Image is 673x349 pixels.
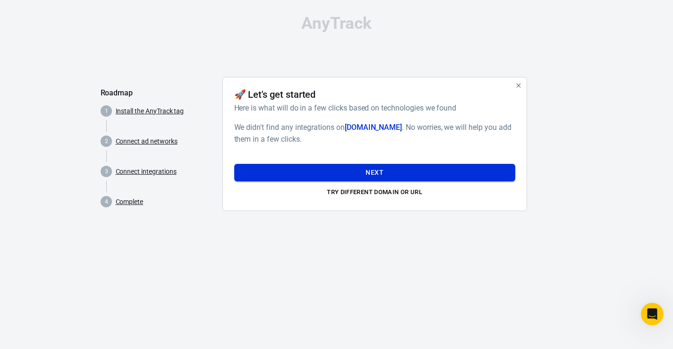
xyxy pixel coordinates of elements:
text: 2 [104,138,108,145]
h5: Roadmap [101,88,215,98]
iframe: Intercom live chat [641,303,664,325]
text: 3 [104,168,108,175]
a: Install the AnyTrack tag [116,106,184,116]
text: 4 [104,198,108,205]
button: Next [234,164,515,181]
a: Connect integrations [116,167,177,177]
h6: Here is what will do in a few clicks based on technologies we found [234,102,511,114]
h6: We didn't find any integrations on . No worries, we will help you add them in a few clicks. [234,121,515,145]
div: AnyTrack [101,15,573,32]
a: Complete [116,197,144,207]
span: [DOMAIN_NAME] [345,123,402,132]
h4: 🚀 Let's get started [234,89,316,100]
button: Try different domain or url [234,185,515,200]
a: Connect ad networks [116,136,178,146]
text: 1 [104,108,108,114]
